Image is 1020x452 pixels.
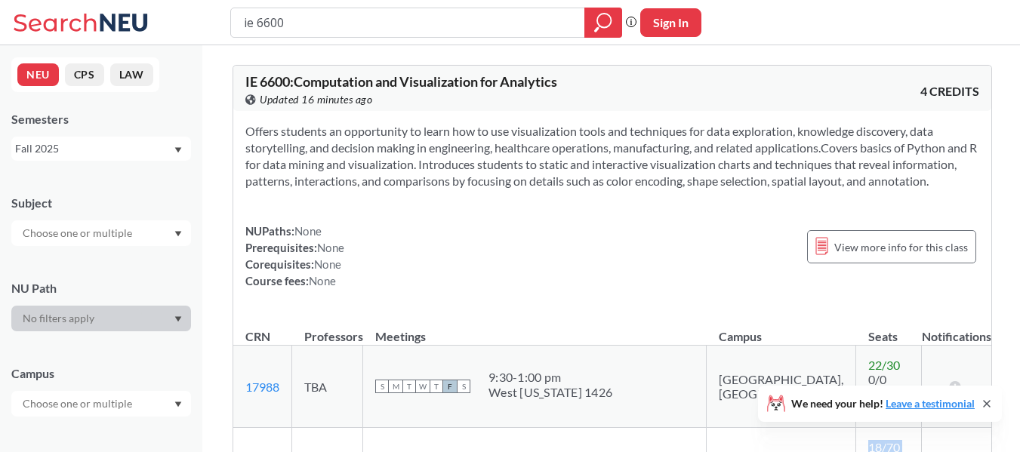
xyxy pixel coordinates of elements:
[11,220,191,246] div: Dropdown arrow
[314,257,341,271] span: None
[11,280,191,297] div: NU Path
[707,313,856,346] th: Campus
[834,238,968,257] span: View more info for this class
[11,195,191,211] div: Subject
[174,147,182,153] svg: Dropdown arrow
[11,137,191,161] div: Fall 2025Dropdown arrow
[317,241,344,254] span: None
[488,385,612,400] div: West [US_STATE] 1426
[260,91,372,108] span: Updated 16 minutes ago
[389,380,402,393] span: M
[309,274,336,287] span: None
[920,83,979,100] span: 4 CREDITS
[868,358,900,372] span: 22 / 30
[443,380,457,393] span: F
[11,365,191,382] div: Campus
[922,313,991,346] th: Notifications
[416,380,430,393] span: W
[245,223,344,289] div: NUPaths: Prerequisites: Corequisites: Course fees:
[65,63,104,86] button: CPS
[594,12,612,33] svg: magnifying glass
[15,224,142,242] input: Choose one or multiple
[640,8,701,37] button: Sign In
[375,380,389,393] span: S
[294,224,322,238] span: None
[245,380,279,394] a: 17988
[886,397,975,410] a: Leave a testimonial
[856,313,922,346] th: Seats
[245,123,979,189] section: Offers students an opportunity to learn how to use visualization tools and techniques for data ex...
[17,63,59,86] button: NEU
[292,313,363,346] th: Professors
[174,401,182,407] svg: Dropdown arrow
[707,346,856,428] td: [GEOGRAPHIC_DATA], [GEOGRAPHIC_DATA]
[402,380,416,393] span: T
[488,370,612,385] div: 9:30 - 1:00 pm
[11,306,191,331] div: Dropdown arrow
[15,140,173,157] div: Fall 2025
[110,63,153,86] button: LAW
[791,398,975,409] span: We need your help!
[245,73,557,90] span: IE 6600 : Computation and Visualization for Analytics
[242,10,574,35] input: Class, professor, course number, "phrase"
[457,380,470,393] span: S
[292,346,363,428] td: TBA
[174,316,182,322] svg: Dropdown arrow
[245,328,270,345] div: CRN
[11,391,191,417] div: Dropdown arrow
[430,380,443,393] span: T
[363,313,707,346] th: Meetings
[868,372,909,415] span: 0/0 Waitlist Seats
[15,395,142,413] input: Choose one or multiple
[174,231,182,237] svg: Dropdown arrow
[11,111,191,128] div: Semesters
[584,8,622,38] div: magnifying glass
